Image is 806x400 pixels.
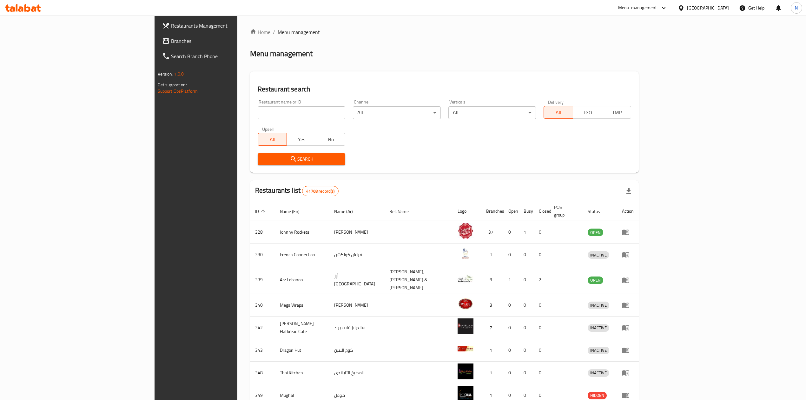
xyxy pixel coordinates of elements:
td: 9 [481,266,503,294]
td: 0 [519,317,534,339]
div: Menu [622,391,634,399]
td: كوخ التنين [329,339,384,362]
input: Search for restaurant name or ID.. [258,106,345,119]
td: 0 [534,294,549,317]
img: Thai Kitchen [458,363,473,379]
h2: Restaurant search [258,84,631,94]
div: All [448,106,536,119]
td: 1 [481,243,503,266]
div: Menu [622,346,634,354]
td: Mega Wraps [275,294,329,317]
label: Upsell [262,127,274,131]
div: Total records count [302,186,339,196]
span: Ref. Name [389,208,417,215]
span: Get support on: [158,81,187,89]
span: Version: [158,70,173,78]
button: TMP [602,106,631,119]
td: Arz Lebanon [275,266,329,294]
td: 0 [519,339,534,362]
button: All [544,106,573,119]
div: All [353,106,440,119]
td: 0 [534,243,549,266]
span: Status [588,208,608,215]
img: Sandella's Flatbread Cafe [458,318,473,334]
img: Dragon Hut [458,341,473,357]
td: Johnny Rockets [275,221,329,243]
nav: breadcrumb [250,28,639,36]
td: 37 [481,221,503,243]
span: HIDDEN [588,392,607,399]
span: Search Branch Phone [171,52,284,60]
span: All [546,108,571,117]
td: [PERSON_NAME] Flatbread Cafe [275,317,329,339]
span: INACTIVE [588,347,609,354]
span: All [261,135,285,144]
td: 0 [519,266,534,294]
th: Closed [534,202,549,221]
td: 2 [534,266,549,294]
span: ID [255,208,267,215]
h2: Restaurants list [255,186,339,196]
button: All [258,133,287,146]
div: Menu [622,369,634,377]
span: TGO [576,108,600,117]
td: French Connection [275,243,329,266]
div: [GEOGRAPHIC_DATA] [687,4,729,11]
span: N [795,4,798,11]
td: Dragon Hut [275,339,329,362]
span: 1.0.0 [174,70,184,78]
button: Yes [287,133,316,146]
span: Yes [289,135,314,144]
a: Search Branch Phone [157,49,289,64]
td: 1 [503,266,519,294]
button: No [316,133,345,146]
label: Delivery [548,100,564,104]
div: OPEN [588,229,603,236]
td: 0 [519,243,534,266]
td: 0 [503,221,519,243]
img: French Connection [458,245,473,261]
td: 0 [534,317,549,339]
td: 0 [503,339,519,362]
div: Export file [621,183,636,199]
td: 0 [503,317,519,339]
td: 0 [503,362,519,384]
span: Name (Ar) [334,208,361,215]
th: Logo [453,202,481,221]
div: Menu [622,324,634,331]
div: Menu-management [618,4,657,12]
td: 0 [503,294,519,317]
span: Name (En) [280,208,308,215]
td: 0 [503,243,519,266]
td: [PERSON_NAME],[PERSON_NAME] & [PERSON_NAME] [384,266,453,294]
div: Menu [622,251,634,258]
th: Busy [519,202,534,221]
div: Menu [622,228,634,236]
button: TGO [573,106,602,119]
img: Mega Wraps [458,296,473,312]
td: [PERSON_NAME] [329,294,384,317]
a: Support.OpsPlatform [158,87,198,95]
span: INACTIVE [588,324,609,331]
span: Menu management [278,28,320,36]
span: INACTIVE [588,251,609,259]
span: INACTIVE [588,369,609,377]
td: [PERSON_NAME] [329,221,384,243]
td: 3 [481,294,503,317]
span: INACTIVE [588,302,609,309]
span: Search [263,155,340,163]
td: 0 [534,339,549,362]
td: 0 [519,294,534,317]
td: فرنش كونكشن [329,243,384,266]
span: POS group [554,203,575,219]
span: OPEN [588,277,603,284]
th: Branches [481,202,503,221]
th: Open [503,202,519,221]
